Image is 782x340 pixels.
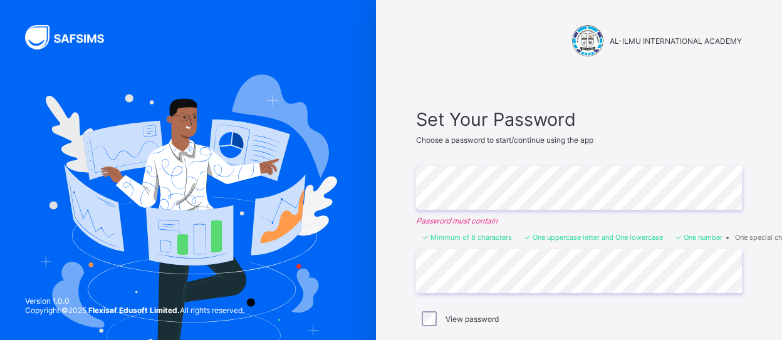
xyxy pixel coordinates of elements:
[416,135,593,145] span: Choose a password to start/continue using the app
[572,25,603,56] img: AL-ILMU INTERNATIONAL ACADEMY
[25,296,244,306] span: Version 1.0.0
[446,314,499,324] label: View password
[610,36,742,46] span: AL-ILMU INTERNATIONAL ACADEMY
[416,108,742,130] span: Set Your Password
[25,25,119,49] img: SAFSIMS Logo
[675,233,722,242] li: One number
[25,306,244,315] span: Copyright © 2025 All rights reserved.
[88,306,180,315] strong: Flexisaf Edusoft Limited.
[416,216,742,225] em: Password must contain
[524,233,663,242] li: One uppercase letter and One lowercase
[422,233,512,242] li: Minimum of 8 characters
